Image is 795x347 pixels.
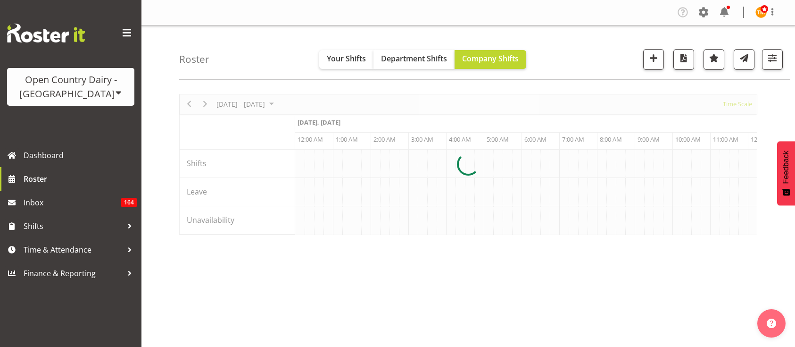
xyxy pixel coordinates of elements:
div: Open Country Dairy - [GEOGRAPHIC_DATA] [17,73,125,101]
img: tim-magness10922.jpg [755,7,767,18]
button: Feedback - Show survey [777,141,795,205]
button: Company Shifts [455,50,526,69]
span: Dashboard [24,148,137,162]
button: Add a new shift [643,49,664,70]
button: Send a list of all shifts for the selected filtered period to all rostered employees. [734,49,754,70]
button: Highlight an important date within the roster. [704,49,724,70]
button: Download a PDF of the roster according to the set date range. [673,49,694,70]
img: Rosterit website logo [7,24,85,42]
h4: Roster [179,54,209,65]
span: Finance & Reporting [24,266,123,280]
img: help-xxl-2.png [767,319,776,328]
button: Your Shifts [319,50,373,69]
span: Company Shifts [462,53,519,64]
span: Inbox [24,195,121,210]
span: Roster [24,172,137,186]
span: Time & Attendance [24,243,123,257]
button: Department Shifts [373,50,455,69]
span: Shifts [24,219,123,233]
button: Filter Shifts [762,49,783,70]
span: Feedback [782,151,790,184]
span: Your Shifts [327,53,366,64]
span: Department Shifts [381,53,447,64]
span: 164 [121,198,137,207]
